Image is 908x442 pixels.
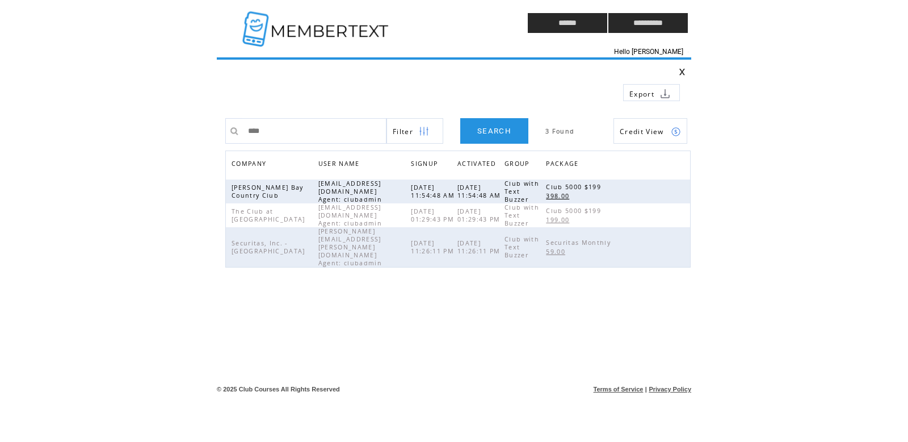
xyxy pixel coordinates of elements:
span: 59.00 [546,248,568,256]
a: SIGNUP [411,160,440,166]
span: [DATE] 11:26:11 PM [411,239,457,255]
a: SEARCH [460,118,528,144]
span: [DATE] 01:29:43 PM [411,207,457,223]
a: 398.00 [546,191,575,201]
a: Filter [386,118,443,144]
span: COMPANY [232,157,269,173]
span: Club with Text Buzzer [505,180,539,203]
span: Club with Text Buzzer [505,235,539,259]
span: Hello [PERSON_NAME] [614,48,683,56]
a: ACTIVATED [457,157,502,173]
span: [EMAIL_ADDRESS][DOMAIN_NAME] Agent: clubadmin [318,203,385,227]
span: © 2025 Club Courses All Rights Reserved [217,386,340,393]
a: 199.00 [546,215,575,224]
a: Terms of Service [594,386,644,393]
a: Credit View [613,118,687,144]
span: GROUP [505,157,532,173]
span: Securitas Monthly [546,239,613,247]
span: 199.00 [546,216,572,224]
span: [EMAIL_ADDRESS][DOMAIN_NAME] Agent: clubadmin [318,180,385,203]
a: COMPANY [232,160,269,166]
a: Export [623,84,680,101]
span: [PERSON_NAME] Bay Country Club [232,184,304,199]
a: PACKAGE [546,157,584,173]
span: 3 Found [545,127,574,135]
span: Securitas, Inc. - [GEOGRAPHIC_DATA] [232,239,308,255]
img: download.png [660,89,670,99]
img: credits.png [671,127,681,137]
span: USER NAME [318,157,363,173]
span: [DATE] 01:29:43 PM [457,207,503,223]
a: GROUP [505,157,535,173]
span: [DATE] 11:54:48 AM [457,184,504,199]
a: USER NAME [318,160,363,166]
span: | [645,386,647,393]
span: Club 5000 $199 [546,207,604,215]
span: Club 5000 $199 [546,183,604,191]
img: filters.png [419,119,429,144]
span: [DATE] 11:26:11 PM [457,239,503,255]
span: [DATE] 11:54:48 AM [411,184,457,199]
span: Show filters [393,127,413,136]
span: SIGNUP [411,157,440,173]
span: ACTIVATED [457,157,499,173]
span: Export to csv file [629,89,654,99]
a: 59.00 [546,247,571,256]
span: [PERSON_NAME][EMAIL_ADDRESS][PERSON_NAME][DOMAIN_NAME] Agent: clubadmin [318,227,385,267]
span: Show Credits View [620,127,664,136]
span: Club with Text Buzzer [505,203,539,227]
a: Privacy Policy [649,386,691,393]
span: PACKAGE [546,157,581,173]
span: 398.00 [546,192,572,200]
span: The Club at [GEOGRAPHIC_DATA] [232,207,308,223]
